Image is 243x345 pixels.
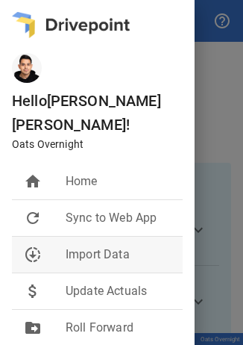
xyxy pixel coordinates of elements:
[24,282,42,300] span: attach_money
[66,209,171,227] span: Sync to Web App
[12,12,130,38] img: logo
[24,319,42,337] span: drive_file_move
[66,319,171,337] span: Roll Forward
[24,246,42,264] span: downloading
[12,137,195,152] p: Oats Overnight
[24,172,42,190] span: home
[66,246,171,264] span: Import Data
[12,53,42,83] img: ACg8ocKWwCyLZbaZoCjLBphejhY4QyAetAMqrUwPmedoMZmifA=s96-c
[24,209,42,227] span: refresh
[66,282,171,300] span: Update Actuals
[12,89,195,137] h6: Hello [PERSON_NAME] [PERSON_NAME] !
[66,172,171,190] span: Home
